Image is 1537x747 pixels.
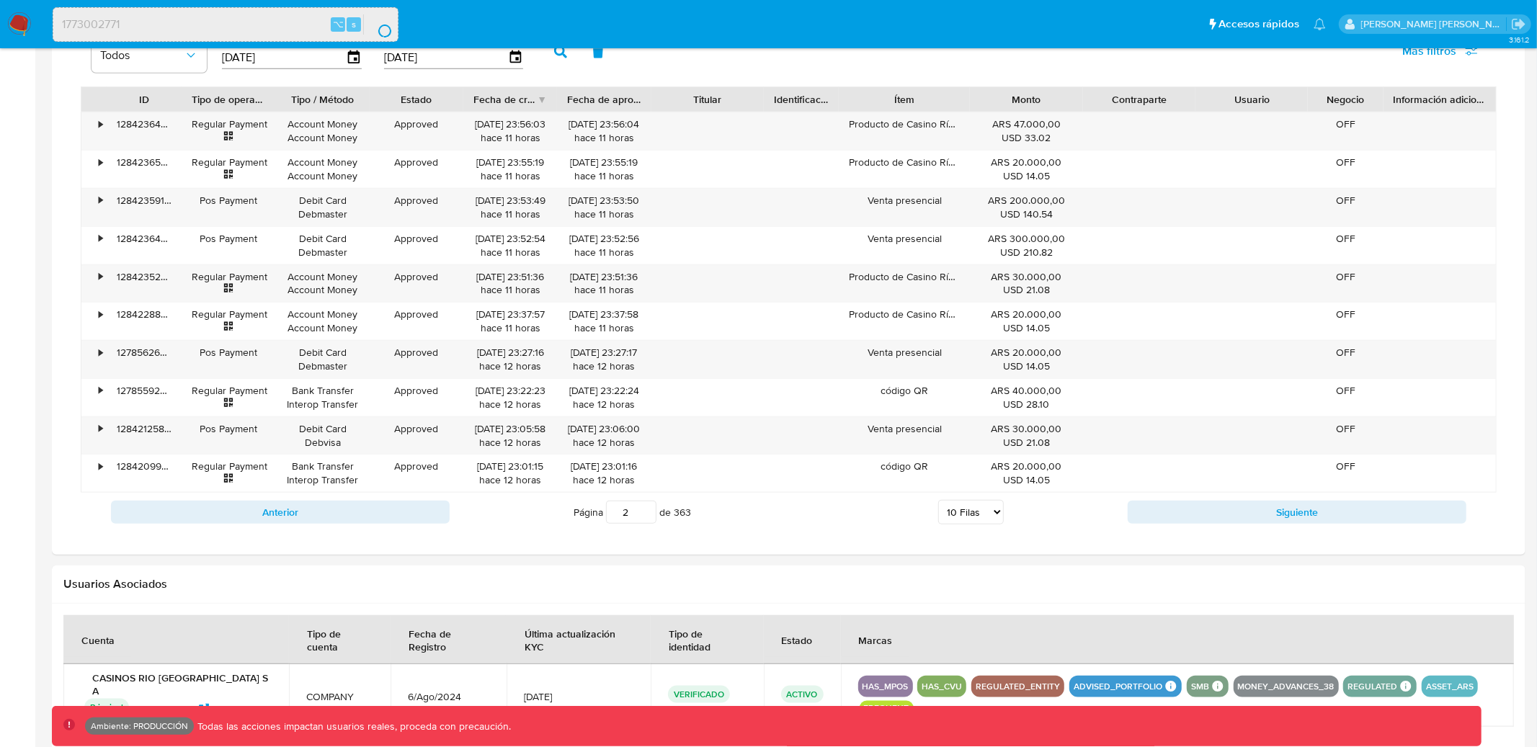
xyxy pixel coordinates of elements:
[1511,17,1526,32] a: Salir
[53,15,398,34] input: Buscar usuario o caso...
[1314,18,1326,30] a: Notificaciones
[363,14,393,35] button: search-icon
[333,17,344,31] span: ⌥
[63,577,1514,591] h2: Usuarios Asociados
[194,720,511,733] p: Todas las acciones impactan usuarios reales, proceda con precaución.
[1509,34,1530,45] span: 3.161.2
[1361,17,1507,31] p: mauro.ibarra@mercadolibre.com
[1219,17,1299,32] span: Accesos rápidos
[91,723,188,729] p: Ambiente: PRODUCCIÓN
[352,17,356,31] span: s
